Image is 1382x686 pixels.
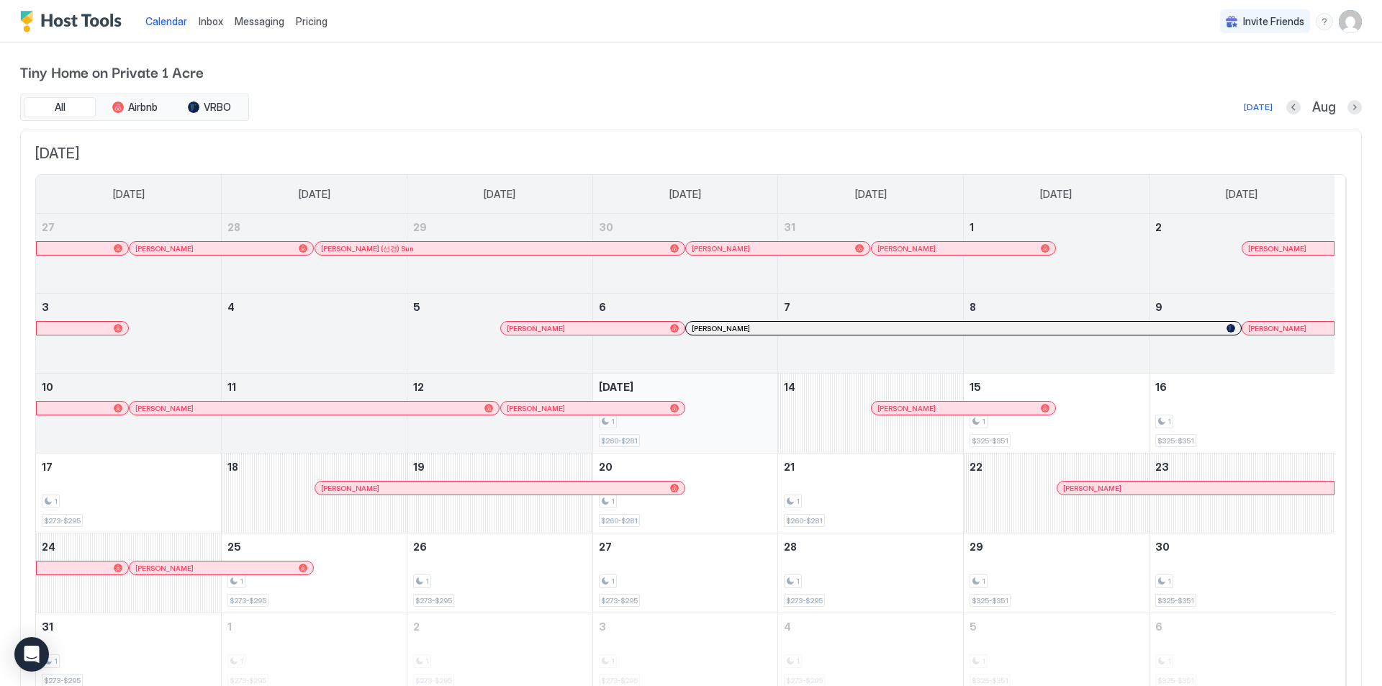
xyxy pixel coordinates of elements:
[222,533,407,613] td: August 25, 2025
[982,577,985,586] span: 1
[1248,244,1328,253] div: [PERSON_NAME]
[321,244,679,253] div: ⁨[PERSON_NAME] (선경)⁩ Sun
[1248,324,1306,333] span: [PERSON_NAME]
[593,374,778,400] a: August 13, 2025
[230,596,266,605] span: $273-$295
[36,214,222,294] td: July 27, 2025
[1149,374,1334,453] td: August 16, 2025
[44,676,81,685] span: $273-$295
[407,453,592,533] td: August 19, 2025
[1150,294,1334,320] a: August 9, 2025
[321,484,379,493] span: [PERSON_NAME]
[222,374,407,400] a: August 11, 2025
[970,620,977,633] span: 5
[601,436,638,446] span: $260-$281
[1149,214,1334,294] td: August 2, 2025
[796,577,800,586] span: 1
[235,15,284,27] span: Messaging
[982,417,985,426] span: 1
[44,516,81,525] span: $273-$295
[784,620,791,633] span: 4
[36,533,221,560] a: August 24, 2025
[1157,436,1194,446] span: $325-$351
[299,188,330,201] span: [DATE]
[669,188,701,201] span: [DATE]
[222,374,407,453] td: August 11, 2025
[964,214,1149,240] a: August 1, 2025
[778,453,963,480] a: August 21, 2025
[855,188,887,201] span: [DATE]
[425,577,429,586] span: 1
[778,533,963,560] a: August 28, 2025
[407,613,592,640] a: September 2, 2025
[128,101,158,114] span: Airbnb
[36,294,222,374] td: August 3, 2025
[1149,453,1334,533] td: August 23, 2025
[1242,99,1275,116] button: [DATE]
[1168,577,1171,586] span: 1
[786,596,823,605] span: $273-$295
[599,461,613,473] span: 20
[135,564,307,573] div: [PERSON_NAME]
[593,613,778,640] a: September 3, 2025
[786,516,823,525] span: $260-$281
[222,214,407,240] a: July 28, 2025
[222,613,407,640] a: September 1, 2025
[407,533,592,560] a: August 26, 2025
[484,188,515,201] span: [DATE]
[284,175,345,214] a: Monday
[964,613,1149,640] a: September 5, 2025
[778,374,964,453] td: August 14, 2025
[407,374,592,453] td: August 12, 2025
[1155,620,1162,633] span: 6
[599,541,612,553] span: 27
[877,244,1049,253] div: [PERSON_NAME]
[36,294,221,320] a: August 3, 2025
[199,15,223,27] span: Inbox
[964,533,1149,560] a: August 29, 2025
[407,294,592,320] a: August 5, 2025
[593,294,778,320] a: August 6, 2025
[507,404,565,413] span: [PERSON_NAME]
[796,497,800,506] span: 1
[655,175,715,214] a: Wednesday
[593,453,778,480] a: August 20, 2025
[1157,596,1194,605] span: $325-$351
[199,14,223,29] a: Inbox
[407,214,592,294] td: July 29, 2025
[507,404,679,413] div: [PERSON_NAME]
[1150,374,1334,400] a: August 16, 2025
[1063,484,1328,493] div: [PERSON_NAME]
[1149,533,1334,613] td: August 30, 2025
[135,404,493,413] div: [PERSON_NAME]
[227,301,235,313] span: 4
[599,381,633,393] span: [DATE]
[1316,13,1333,30] div: menu
[413,381,424,393] span: 12
[592,294,778,374] td: August 6, 2025
[42,301,49,313] span: 3
[877,404,1049,413] div: [PERSON_NAME]
[507,324,565,333] span: [PERSON_NAME]
[135,244,194,253] span: [PERSON_NAME]
[784,301,790,313] span: 7
[145,15,187,27] span: Calendar
[222,453,407,533] td: August 18, 2025
[413,221,427,233] span: 29
[1155,381,1167,393] span: 16
[964,453,1150,533] td: August 22, 2025
[1248,324,1328,333] div: [PERSON_NAME]
[36,374,221,400] a: August 10, 2025
[135,564,194,573] span: [PERSON_NAME]
[321,484,679,493] div: [PERSON_NAME]
[227,541,241,553] span: 25
[972,596,1008,605] span: $325-$351
[877,404,936,413] span: [PERSON_NAME]
[227,461,238,473] span: 18
[1155,301,1162,313] span: 9
[599,301,606,313] span: 6
[42,541,55,553] span: 24
[784,221,795,233] span: 31
[970,301,976,313] span: 8
[1026,175,1086,214] a: Friday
